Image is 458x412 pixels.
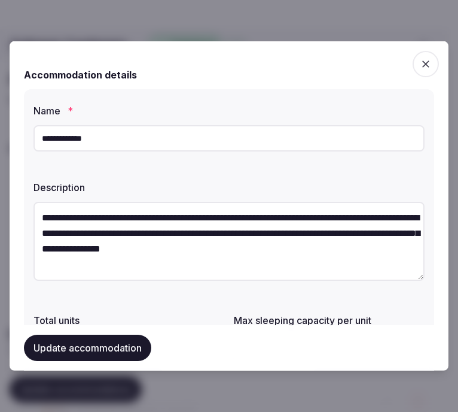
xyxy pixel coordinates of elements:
[24,68,137,82] h2: Accommodation details
[33,183,425,192] label: Description
[234,316,425,325] label: Max sleeping capacity per unit
[33,316,224,325] label: Total units
[24,335,151,361] button: Update accommodation
[33,106,425,116] label: Name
